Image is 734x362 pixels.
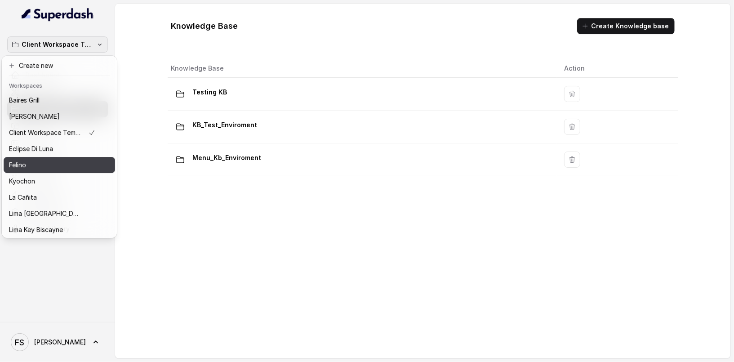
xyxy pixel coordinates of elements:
p: Felino [9,160,26,170]
header: Workspaces [4,78,115,92]
button: Create new [4,58,115,74]
p: Eclipse Di Luna [9,143,53,154]
p: Client Workspace Template [22,39,93,50]
div: Client Workspace Template [2,56,117,238]
p: Kyochon [9,176,35,187]
p: Lima [GEOGRAPHIC_DATA] [9,208,81,219]
p: La Cañita [9,192,37,203]
p: Lima Key Biscayne [9,224,63,235]
button: Client Workspace Template [7,36,108,53]
p: Baires Grill [9,95,40,106]
p: Client Workspace Template [9,127,81,138]
p: [PERSON_NAME] [9,111,60,122]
